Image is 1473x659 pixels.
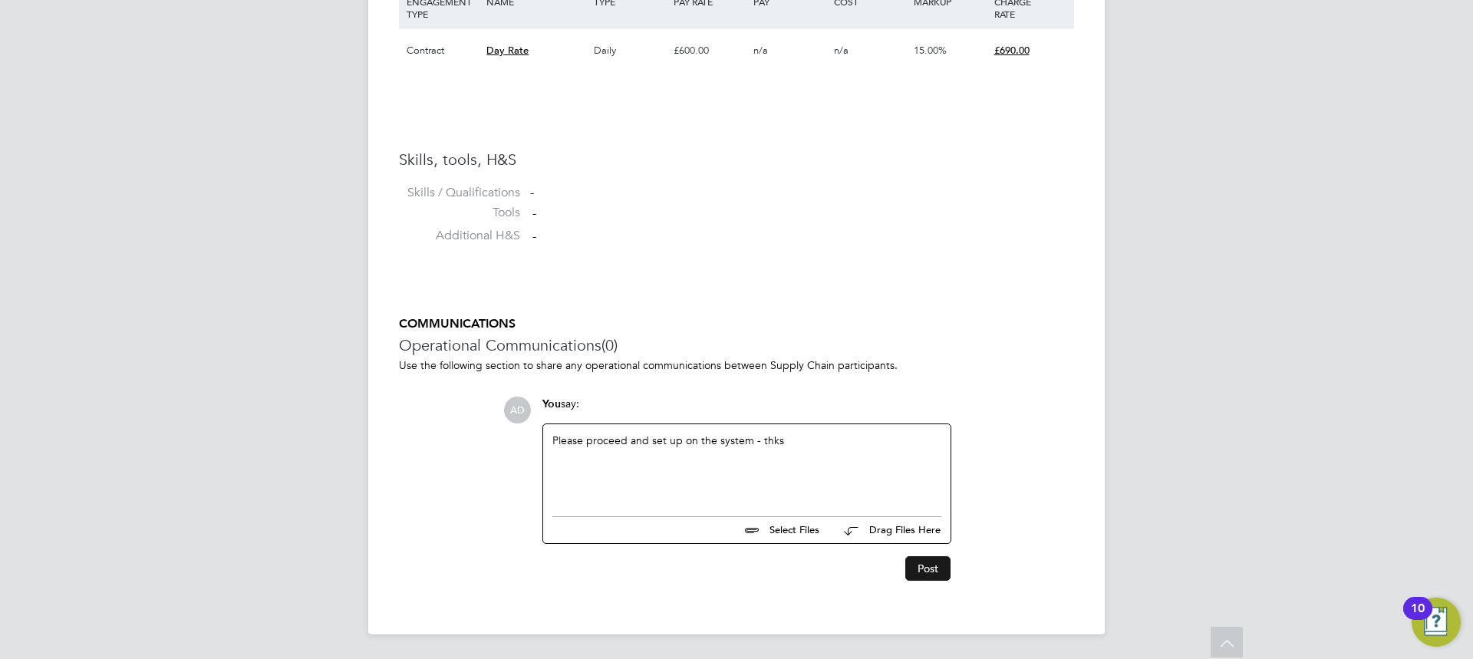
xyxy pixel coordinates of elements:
span: - [532,229,536,244]
span: n/a [834,44,849,57]
button: Open Resource Center, 10 new notifications [1412,598,1461,647]
h3: Operational Communications [399,335,1074,355]
span: £690.00 [994,44,1030,57]
span: - [532,206,536,221]
span: AD [504,397,531,423]
h3: Skills, tools, H&S [399,150,1074,170]
div: Please proceed and set up on the system - thks [552,433,941,499]
div: say: [542,397,951,423]
button: Post [905,556,951,581]
span: 15.00% [914,44,947,57]
span: Day Rate [486,44,529,57]
span: You [542,397,561,410]
span: (0) [601,335,618,355]
h5: COMMUNICATIONS [399,316,1074,332]
div: 10 [1411,608,1425,628]
p: Use the following section to share any operational communications between Supply Chain participants. [399,358,1074,372]
div: - [530,185,1074,201]
span: n/a [753,44,768,57]
div: £600.00 [670,28,750,73]
label: Skills / Qualifications [399,185,520,201]
label: Tools [399,205,520,221]
label: Additional H&S [399,228,520,244]
button: Drag Files Here [832,515,941,547]
div: Contract [403,28,483,73]
div: Daily [590,28,670,73]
